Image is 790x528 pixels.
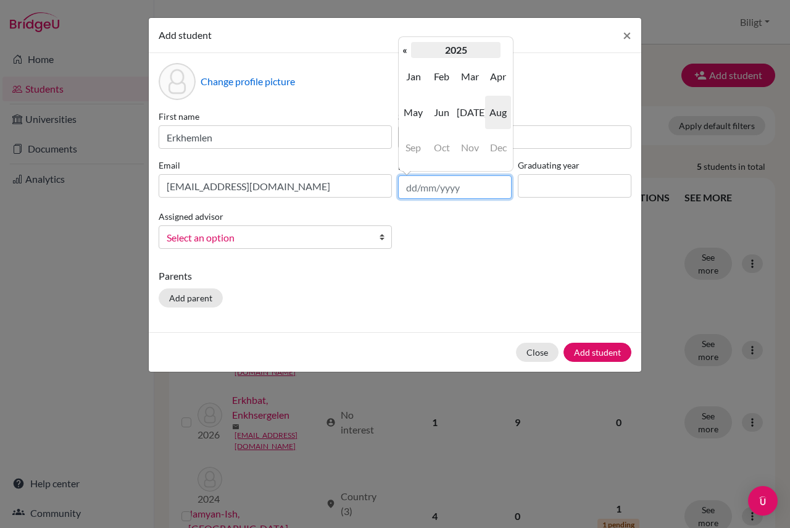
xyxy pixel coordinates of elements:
p: Parents [159,269,631,283]
span: Apr [485,60,511,93]
span: Aug [485,96,511,129]
button: Add student [563,343,631,362]
span: [DATE] [457,96,483,129]
th: « [399,42,411,58]
button: Close [516,343,559,362]
th: 2025 [411,42,501,58]
label: Graduating year [518,159,631,172]
span: Oct [429,131,455,164]
span: Jun [429,96,455,129]
span: Sep [401,131,426,164]
span: Select an option [167,230,368,246]
button: Close [613,18,641,52]
label: Email [159,159,392,172]
button: Add parent [159,288,223,308]
span: Dec [485,131,511,164]
span: Mar [457,60,483,93]
span: May [401,96,426,129]
span: Nov [457,131,483,164]
span: × [623,26,631,44]
span: Add student [159,29,212,41]
span: Jan [401,60,426,93]
label: Surname [398,110,631,123]
span: Feb [429,60,455,93]
label: Assigned advisor [159,210,223,223]
label: First name [159,110,392,123]
input: dd/mm/yyyy [398,175,512,199]
div: Profile picture [159,63,196,100]
div: Open Intercom Messenger [748,486,778,516]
